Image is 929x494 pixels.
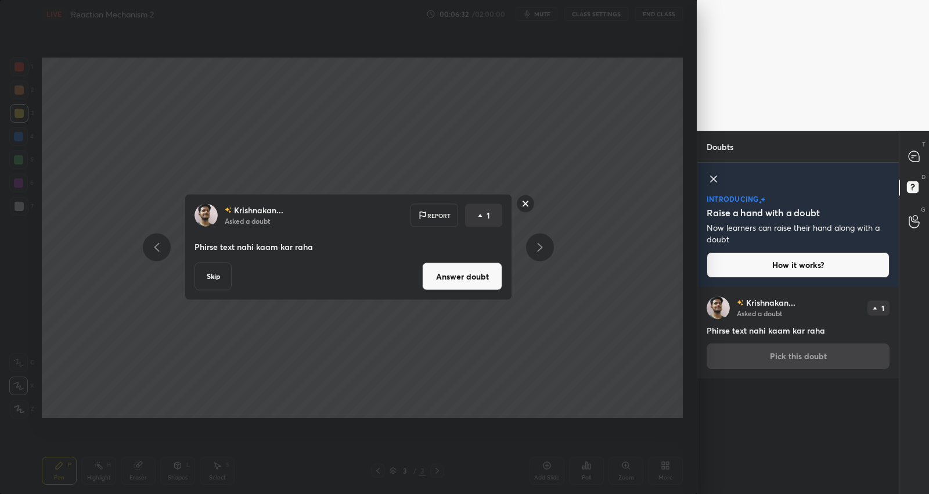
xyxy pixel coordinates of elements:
[922,140,926,149] p: T
[195,241,502,253] p: Phirse text nahi kaam kar raha
[697,131,743,162] p: Doubts
[737,300,744,306] img: no-rating-badge.077c3623.svg
[707,324,890,337] h4: Phirse text nahi kaam kar raha
[707,195,759,202] p: introducing
[225,216,270,225] p: Asked a doubt
[746,298,795,307] p: Krishnakan...
[921,205,926,214] p: G
[195,263,232,291] button: Skip
[411,204,458,227] div: Report
[195,204,218,227] img: 1881b24753b541a89cf93938dacf6847.jpg
[759,201,762,204] img: small-star.76a44327.svg
[707,252,890,278] button: How it works?
[422,263,502,291] button: Answer doubt
[921,173,926,181] p: D
[707,206,820,220] h5: Raise a hand with a doubt
[225,207,232,213] img: no-rating-badge.077c3623.svg
[761,197,765,202] img: large-star.026637fe.svg
[881,305,884,312] p: 1
[234,206,283,215] p: Krishnakan...
[737,309,782,318] p: Asked a doubt
[487,210,490,221] p: 1
[707,296,730,320] img: 1881b24753b541a89cf93938dacf6847.jpg
[707,222,890,245] p: Now learners can raise their hand along with a doubt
